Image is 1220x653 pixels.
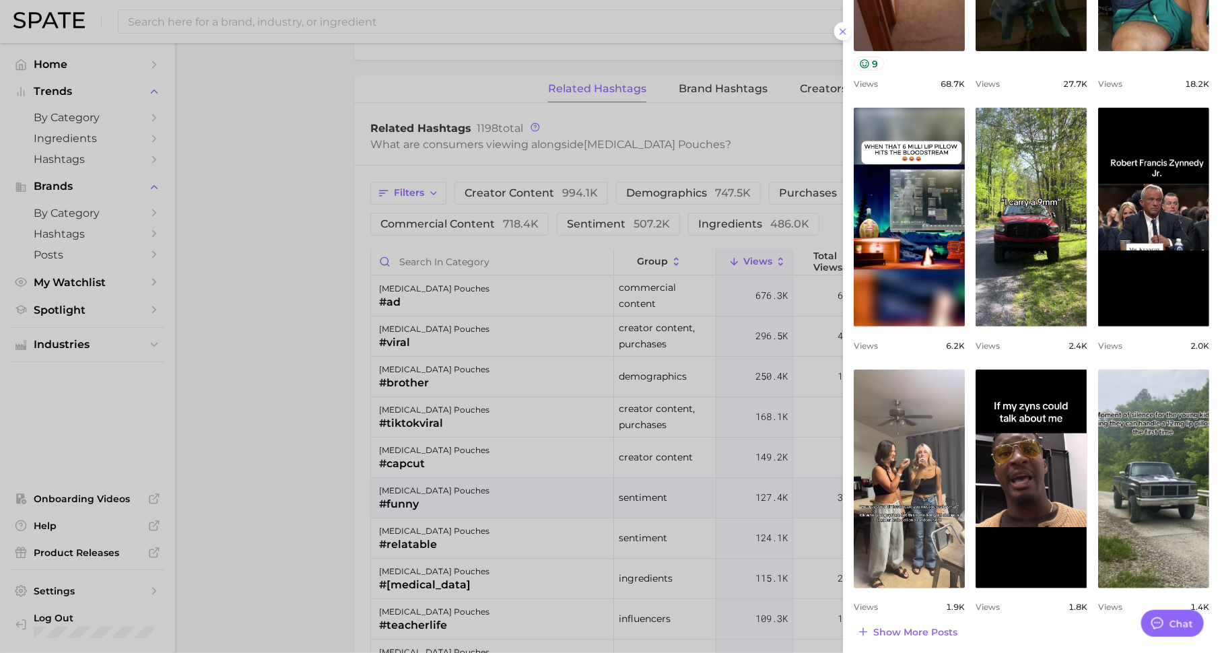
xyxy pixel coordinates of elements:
[854,602,878,612] span: Views
[1190,341,1209,351] span: 2.0k
[976,79,1000,89] span: Views
[1190,602,1209,612] span: 1.4k
[1098,79,1122,89] span: Views
[976,341,1000,351] span: Views
[1069,341,1087,351] span: 2.4k
[854,341,878,351] span: Views
[946,602,965,612] span: 1.9k
[1098,341,1122,351] span: Views
[1185,79,1209,89] span: 18.2k
[976,602,1000,612] span: Views
[946,341,965,351] span: 6.2k
[854,623,961,642] button: Show more posts
[1098,602,1122,612] span: Views
[854,79,878,89] span: Views
[854,57,884,71] button: 9
[1069,602,1087,612] span: 1.8k
[873,627,957,638] span: Show more posts
[1063,79,1087,89] span: 27.7k
[941,79,965,89] span: 68.7k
